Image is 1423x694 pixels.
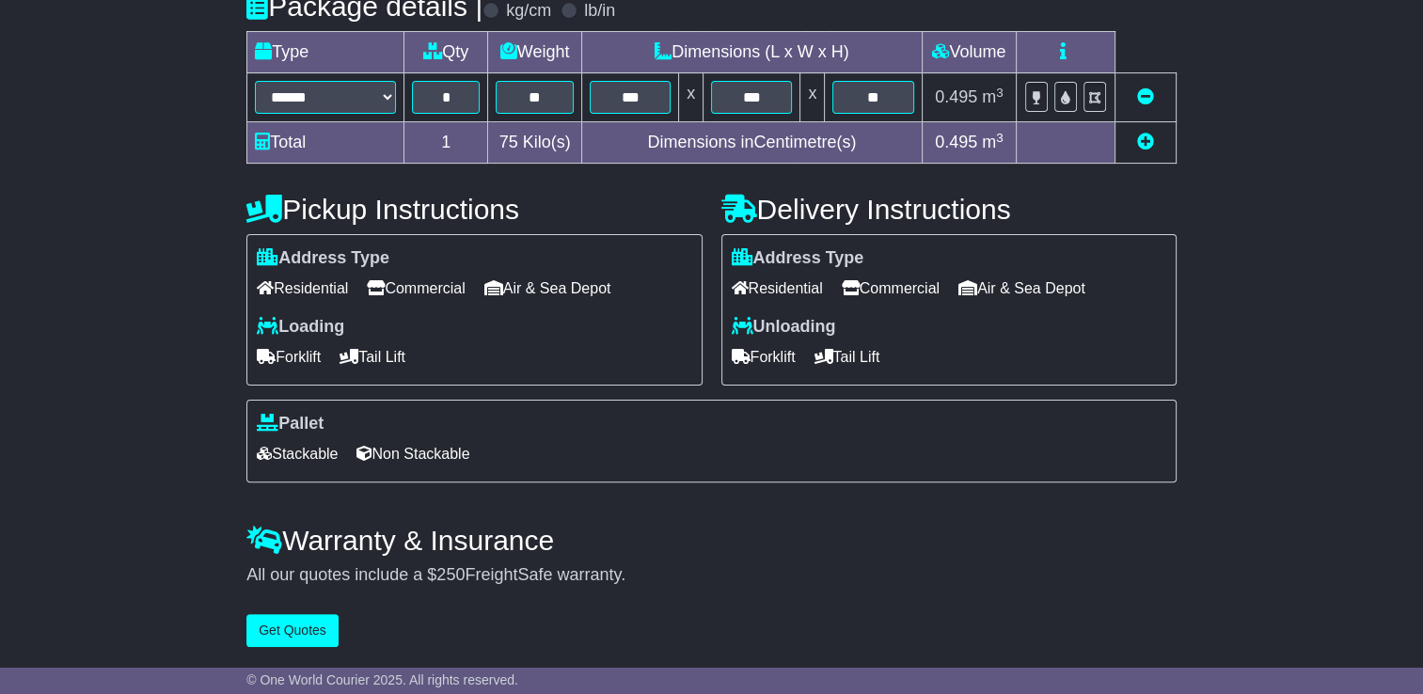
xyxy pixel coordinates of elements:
[404,122,488,164] td: 1
[257,317,344,338] label: Loading
[996,86,1004,100] sup: 3
[247,122,404,164] td: Total
[340,342,405,371] span: Tail Lift
[356,439,469,468] span: Non Stackable
[842,274,940,303] span: Commercial
[1137,133,1154,151] a: Add new item
[246,194,702,225] h4: Pickup Instructions
[499,133,518,151] span: 75
[935,133,977,151] span: 0.495
[922,32,1016,73] td: Volume
[581,32,922,73] td: Dimensions (L x W x H)
[732,248,864,269] label: Address Type
[257,248,389,269] label: Address Type
[732,317,836,338] label: Unloading
[246,614,339,647] button: Get Quotes
[721,194,1177,225] h4: Delivery Instructions
[404,32,488,73] td: Qty
[247,32,404,73] td: Type
[982,133,1004,151] span: m
[800,73,825,122] td: x
[814,342,880,371] span: Tail Lift
[935,87,977,106] span: 0.495
[958,274,1085,303] span: Air & Sea Depot
[732,274,823,303] span: Residential
[581,122,922,164] td: Dimensions in Centimetre(s)
[679,73,704,122] td: x
[257,439,338,468] span: Stackable
[257,342,321,371] span: Forklift
[732,342,796,371] span: Forklift
[1137,87,1154,106] a: Remove this item
[982,87,1004,106] span: m
[484,274,611,303] span: Air & Sea Depot
[436,565,465,584] span: 250
[246,525,1177,556] h4: Warranty & Insurance
[257,414,324,434] label: Pallet
[488,122,582,164] td: Kilo(s)
[506,1,551,22] label: kg/cm
[246,672,518,687] span: © One World Courier 2025. All rights reserved.
[488,32,582,73] td: Weight
[367,274,465,303] span: Commercial
[584,1,615,22] label: lb/in
[996,131,1004,145] sup: 3
[257,274,348,303] span: Residential
[246,565,1177,586] div: All our quotes include a $ FreightSafe warranty.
